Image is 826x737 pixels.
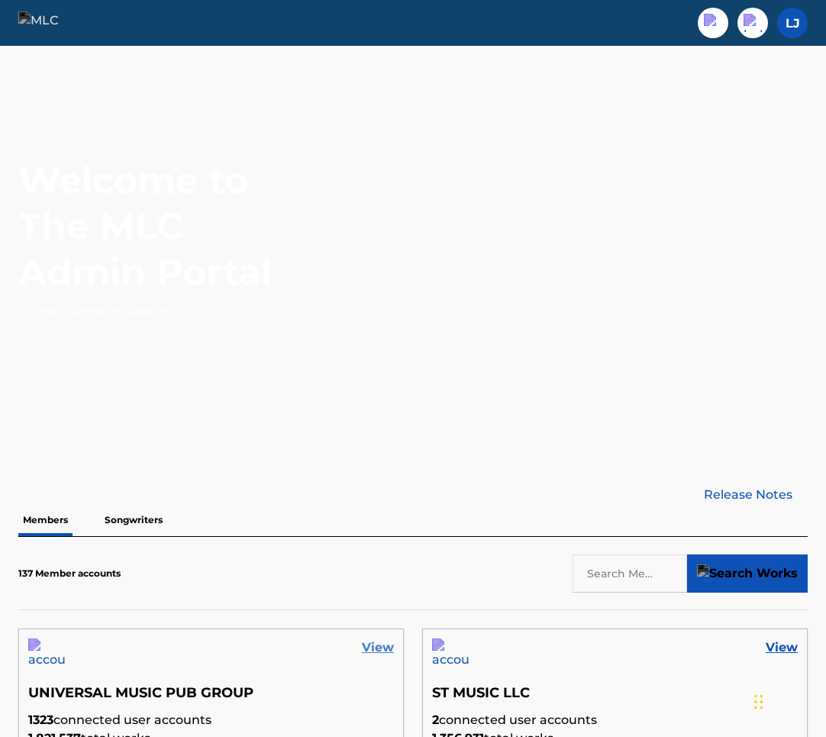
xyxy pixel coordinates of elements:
p: It's time to Connect to Collect™! [18,304,283,318]
div: Help [737,8,768,38]
p: connected user accounts [432,711,798,729]
input: Search Members [573,554,687,593]
iframe: Chat Widget [750,664,826,737]
img: account [28,638,65,675]
p: connected user accounts [28,711,394,729]
a: View [766,638,798,657]
a: View [362,638,394,657]
p: 137 Member accounts [18,567,121,580]
div: User Menu [777,8,808,38]
img: help [744,14,762,32]
h5: UNIVERSAL MUSIC PUB GROUP [28,684,394,711]
a: Public Search [698,8,728,38]
img: MLC Logo [18,11,77,34]
p: Songwriters [100,504,167,536]
img: search [704,14,722,32]
div: Drag [754,679,763,725]
h1: Welcome to The MLC Admin Portal [18,157,304,295]
span: 1323 [28,713,53,727]
h5: ST MUSIC LLC [432,684,798,711]
p: Members [18,504,73,536]
img: Search Works [697,564,798,583]
a: Release Notes [704,486,808,504]
img: account [432,638,469,675]
span: 2 [432,713,439,727]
